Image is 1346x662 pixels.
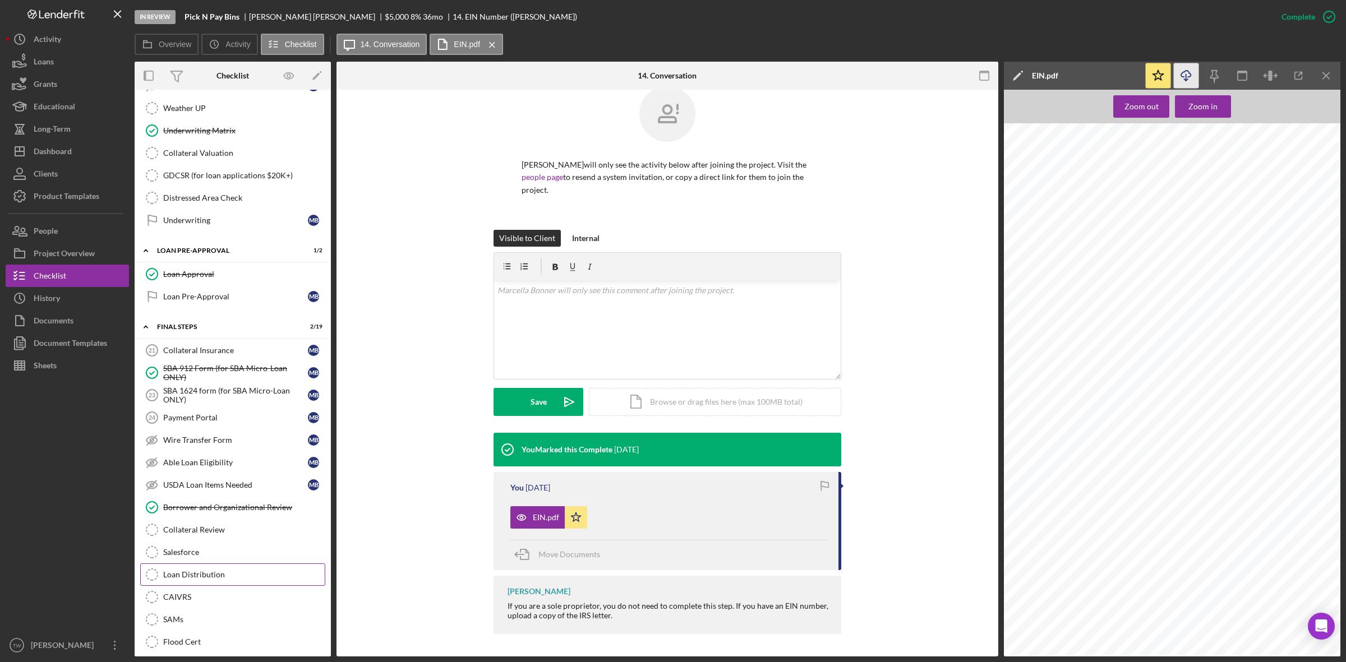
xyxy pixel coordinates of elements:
[1246,262,1254,266] span: END
[6,309,129,332] a: Documents
[1096,225,1105,228] span: BINS
[1297,344,1306,348] span: listed
[1041,317,1059,320] span: documents,
[140,429,325,451] a: Wire Transfer FormMB
[34,185,99,210] div: Product Templates
[1231,219,1234,223] span: of
[1219,257,1227,261] span: YOU
[163,104,325,113] div: Weather UP
[1179,339,1184,342] span: are
[1210,257,1213,261] span: IF
[1243,317,1246,320] span: in
[1093,311,1100,314] span: This
[1255,235,1261,239] span: you
[308,367,319,378] div: M B
[140,209,325,232] a: UnderwritingMB
[1056,306,1066,309] span: Thank
[1267,339,1275,342] span: their
[1078,235,1094,239] span: NEOSHO
[1099,306,1113,309] span: applying
[1221,317,1231,320] span: notice
[6,332,129,354] a: Document Templates
[1255,219,1266,223] span: notice:
[1191,339,1204,342] span: opening
[510,483,524,492] div: You
[140,474,325,496] a: USDA Loan Items NeededMB
[163,615,325,624] div: SAMs
[6,287,129,309] a: History
[1100,170,1120,174] span: 45999-0023
[1113,95,1169,118] button: Zoom out
[1206,317,1212,320] span: this
[140,608,325,631] a: SAMs
[494,388,583,416] button: Save
[1053,311,1132,314] span: [US_EMPLOYER_IDENTIFICATION_NUMBER].
[1063,225,1084,228] span: PICK-N-PAY
[1136,311,1147,314] span: identify
[249,12,385,21] div: [PERSON_NAME] [PERSON_NAME]
[1243,344,1255,348] span: number
[1240,333,1252,336] span: receive
[302,247,322,254] div: 1 / 2
[1112,333,1115,336] span: an
[140,406,325,429] a: 24Payment PortalMB
[1118,344,1123,348] span: this
[336,34,427,55] button: 14. Conversation
[308,457,319,468] div: M B
[1075,317,1082,320] span: even
[1210,262,1219,266] span: STUB
[163,436,308,445] div: Wire Transfer Form
[163,525,325,534] div: Collateral Review
[522,172,563,182] a: people page
[6,118,129,140] button: Long-Term
[1041,349,1045,353] span: on
[159,40,191,49] label: Overview
[6,265,129,287] a: Checklist
[1032,71,1058,80] div: EIN.pdf
[6,163,129,185] button: Clients
[6,95,129,118] button: Educational
[34,140,72,165] div: Dashboard
[522,159,813,196] p: [PERSON_NAME] will only see the activity below after joining the project. Visit the to resend a s...
[34,73,57,98] div: Grants
[1164,311,1170,314] span: you,
[140,362,325,384] a: SBA 912 Form (for SBA Micro-Loan ONLY)MB
[522,445,612,454] div: You Marked this Complete
[163,458,308,467] div: Able Loan Eligibility
[1127,317,1131,320] span: no
[1176,306,1196,309] span: Identification
[1139,306,1143,309] span: an
[34,28,61,53] div: Activity
[1121,333,1127,336] span: EIN
[163,480,308,489] div: USDA Loan Items Needed
[1270,6,1340,28] button: Complete
[1210,208,1219,211] span: Form:
[308,291,319,302] div: M B
[1063,241,1073,244] span: SAINT
[1274,257,1281,261] span: THE
[1133,333,1137,336] span: for
[1244,306,1253,309] span: (EIN).
[140,119,325,142] a: Underwriting Matrix
[1087,295,1093,298] span: WE
[1145,333,1153,336] span: their
[531,388,547,416] div: Save
[1170,317,1181,320] span: Please
[157,323,294,330] div: FINAL STEPS
[140,451,325,474] a: Able Loan EligibilityMB
[1041,311,1047,314] span: EIN
[163,346,308,355] div: Collateral Insurance
[453,12,577,21] div: 14. EIN Number ([PERSON_NAME])
[1194,344,1198,348] span: us
[140,142,325,164] a: Collateral Valuation
[6,28,129,50] a: Activity
[533,513,559,522] div: EIN.pdf
[1103,241,1108,244] span: MO
[1087,306,1092,309] span: for
[6,185,129,207] button: Product Templates
[1179,311,1186,314] span: your
[1213,344,1218,348] span: the
[6,140,129,163] button: Dashboard
[308,434,319,446] div: M B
